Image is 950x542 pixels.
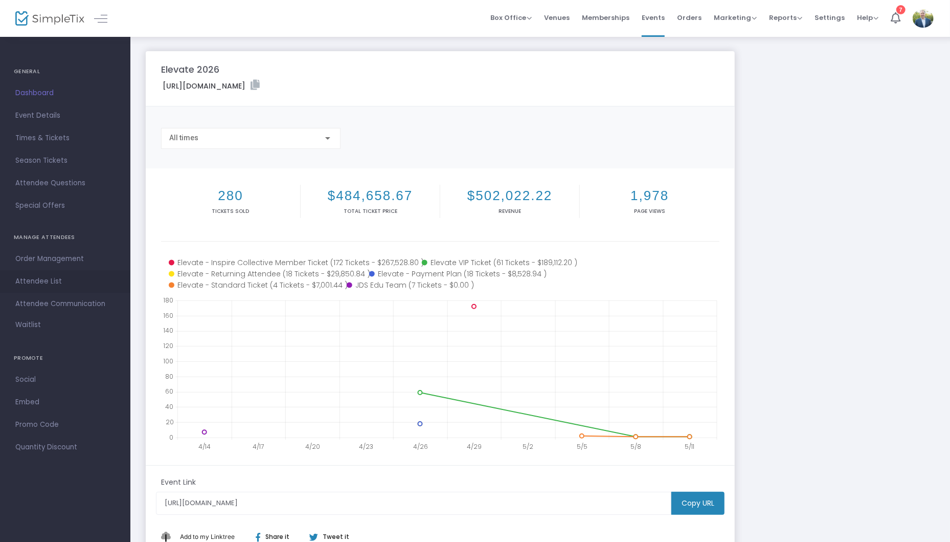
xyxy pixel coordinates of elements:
div: Tweet it [299,532,354,541]
span: Times & Tickets [15,132,115,145]
span: Memberships [582,5,629,31]
text: 5/11 [685,442,694,451]
m-panel-subtitle: Event Link [161,477,196,488]
text: 180 [163,296,173,305]
span: Social [15,373,115,386]
text: 4/23 [359,442,374,451]
div: Share it [245,532,309,541]
m-panel-title: Elevate 2026 [161,62,219,76]
text: 140 [163,326,173,335]
text: 40 [165,402,173,411]
p: Page Views [582,207,717,215]
text: 120 [163,341,173,350]
text: 100 [163,357,173,365]
span: All times [169,134,198,142]
h4: PROMOTE [14,348,117,368]
text: 5/2 [523,442,534,451]
span: Attendee List [15,275,115,288]
span: Attendee Communication [15,297,115,311]
h4: MANAGE ATTENDEES [14,227,117,248]
text: 4/29 [467,442,482,451]
text: 4/14 [198,442,211,451]
span: Event Details [15,109,115,122]
text: 0 [169,433,173,442]
text: 4/17 [253,442,264,451]
p: Tickets sold [163,207,298,215]
span: Reports [769,13,802,23]
h2: $484,658.67 [303,188,438,204]
h2: 280 [163,188,298,204]
text: 160 [163,311,173,319]
span: Settings [815,5,845,31]
span: Season Tickets [15,154,115,167]
img: linktree [161,532,177,541]
text: 4/26 [413,442,428,451]
label: [URL][DOMAIN_NAME] [163,80,260,92]
p: Revenue [442,207,577,215]
span: Help [857,13,878,23]
text: 5/8 [631,442,642,451]
h2: 1,978 [582,188,717,204]
span: Add to my Linktree [180,533,235,540]
span: Order Management [15,252,115,266]
div: 7 [896,5,906,14]
span: Dashboard [15,86,115,100]
text: 80 [165,372,173,380]
span: Attendee Questions [15,177,115,190]
m-button: Copy URL [671,492,725,515]
p: Total Ticket Price [303,207,438,215]
span: Events [642,5,665,31]
span: Special Offers [15,199,115,212]
span: Marketing [714,13,757,23]
span: Promo Code [15,418,115,431]
span: Box Office [490,13,532,23]
span: Quantity Discount [15,441,115,454]
text: 4/20 [305,442,320,451]
span: Waitlist [15,320,41,330]
text: 20 [166,418,174,426]
span: Venues [544,5,570,31]
h4: GENERAL [14,61,117,82]
text: 5/5 [577,442,587,451]
h2: $502,022.22 [442,188,577,204]
span: Orders [677,5,702,31]
span: Embed [15,396,115,409]
text: 60 [165,387,173,396]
